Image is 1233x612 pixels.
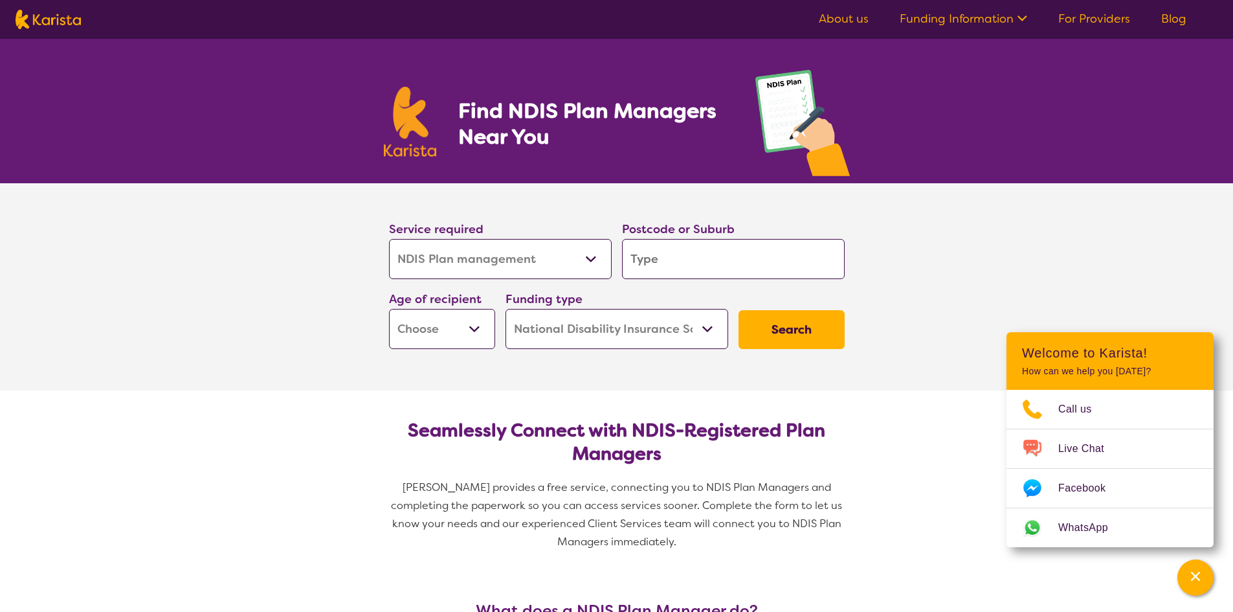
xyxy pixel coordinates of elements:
[458,98,729,150] h1: Find NDIS Plan Managers Near You
[1006,508,1214,547] a: Web link opens in a new tab.
[900,11,1027,27] a: Funding Information
[622,239,845,279] input: Type
[755,70,850,183] img: plan-management
[819,11,869,27] a: About us
[505,291,583,307] label: Funding type
[1022,345,1198,361] h2: Welcome to Karista!
[16,10,81,29] img: Karista logo
[1022,366,1198,377] p: How can we help you [DATE]?
[739,310,845,349] button: Search
[1006,332,1214,547] div: Channel Menu
[622,221,735,237] label: Postcode or Suburb
[1006,390,1214,547] ul: Choose channel
[1058,439,1120,459] span: Live Chat
[1058,400,1107,419] span: Call us
[384,87,437,157] img: Karista logo
[391,481,845,549] span: [PERSON_NAME] provides a free service, connecting you to NDIS Plan Managers and completing the pa...
[389,221,483,237] label: Service required
[399,419,834,466] h2: Seamlessly Connect with NDIS-Registered Plan Managers
[1058,11,1130,27] a: For Providers
[389,291,482,307] label: Age of recipient
[1058,479,1121,498] span: Facebook
[1161,11,1186,27] a: Blog
[1177,560,1214,596] button: Channel Menu
[1058,518,1124,538] span: WhatsApp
